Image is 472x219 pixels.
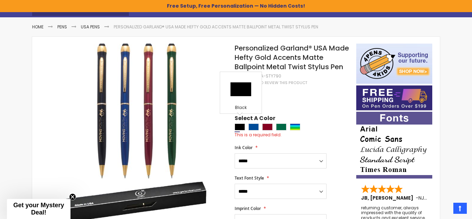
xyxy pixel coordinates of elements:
[356,112,432,179] img: font-personalization-examples
[222,105,260,112] div: Black
[262,124,273,130] div: Burgundy
[7,199,70,219] div: Get your Mystery Deal!Close teaser
[235,132,349,138] div: This is a required field.
[290,124,300,130] div: Assorted
[235,206,261,211] span: Imprint Color
[415,200,472,219] iframe: Google Customer Reviews
[81,24,100,30] a: USA Pens
[235,43,349,72] span: Personalized Garland® USA Made Hefty Gold Accents Matte Ballpoint Metal Twist Stylus Pen
[356,44,432,84] img: 4pens 4 kids
[69,193,76,200] button: Close teaser
[235,175,264,181] span: Text Font Style
[235,115,275,124] span: Select A Color
[114,24,318,30] li: Personalized Garland® USA Made Hefty Gold Accents Matte Ballpoint Metal Twist Stylus Pen
[356,85,432,110] img: Free shipping on orders over $199
[248,124,259,130] div: Dark Blue
[13,202,64,216] span: Get your Mystery Deal!
[235,145,253,150] span: Ink Color
[361,194,416,201] span: JB, [PERSON_NAME]
[250,73,281,79] div: 4PPCA-STY790
[235,124,245,130] div: Black
[57,24,67,30] a: Pens
[32,24,44,30] a: Home
[418,194,427,201] span: NJ
[276,124,286,130] div: Dark Green
[235,80,307,85] a: Be the first to review this product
